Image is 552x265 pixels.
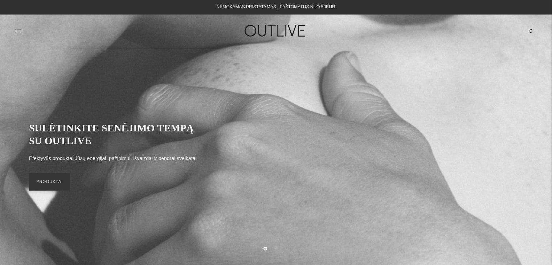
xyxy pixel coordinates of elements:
p: Efektyvūs produktai Jūsų energijai, pažinimui, išvaizdai ir bendrai sveikatai [29,154,196,163]
img: OUTLIVE [230,18,321,43]
a: PRODUKTAI [29,173,70,191]
div: NEMOKAMAS PRISTATYMAS Į PAŠTOMATUS NUO 50EUR [217,3,335,12]
a: 0 [524,23,537,39]
h2: SULĖTINKITE SENĖJIMO TEMPĄ SU OUTLIVE [29,122,203,147]
button: Move carousel to slide 2 [274,246,278,250]
button: Move carousel to slide 1 [263,247,267,250]
span: 0 [526,26,536,36]
button: Move carousel to slide 3 [285,246,289,250]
